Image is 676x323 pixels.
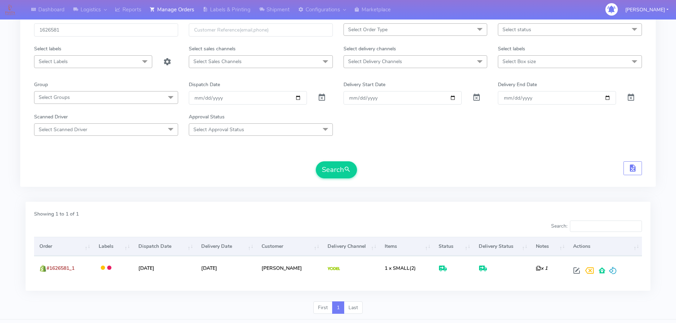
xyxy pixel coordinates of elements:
th: Delivery Date: activate to sort column ascending [196,237,256,256]
label: Select delivery channels [344,45,396,52]
td: [DATE] [196,256,256,280]
img: shopify.png [39,265,46,272]
label: Approval Status [189,113,225,121]
span: Select Labels [39,58,68,65]
span: Select Order Type [348,26,388,33]
th: Actions: activate to sort column ascending [568,237,642,256]
span: 1 x SMALL [385,265,410,272]
label: Delivery End Date [498,81,537,88]
label: Delivery Start Date [344,81,385,88]
i: x 1 [536,265,548,272]
span: Select Box size [502,58,536,65]
label: Select sales channels [189,45,236,52]
th: Items: activate to sort column ascending [379,237,433,256]
th: Labels: activate to sort column ascending [93,237,133,256]
span: Select Delivery Channels [348,58,402,65]
td: [DATE] [133,256,196,280]
a: 1 [332,301,344,314]
th: Order: activate to sort column ascending [34,237,93,256]
th: Notes: activate to sort column ascending [530,237,568,256]
label: Group [34,81,48,88]
input: Search: [570,221,642,232]
label: Scanned Driver [34,113,68,121]
button: Search [316,161,357,178]
input: Order Id [34,23,178,37]
label: Select labels [498,45,525,52]
span: Select Sales Channels [193,58,242,65]
label: Showing 1 to 1 of 1 [34,210,79,218]
button: [PERSON_NAME] [620,2,674,17]
span: Select Scanned Driver [39,126,87,133]
th: Delivery Channel: activate to sort column ascending [322,237,379,256]
th: Customer: activate to sort column ascending [256,237,322,256]
span: (2) [385,265,416,272]
span: Select status [502,26,531,33]
th: Delivery Status: activate to sort column ascending [473,237,530,256]
img: Yodel [328,267,340,271]
label: Search: [551,221,642,232]
label: Select labels [34,45,61,52]
td: [PERSON_NAME] [256,256,322,280]
span: Select Groups [39,94,70,101]
span: Select Approval Status [193,126,244,133]
label: Dispatch Date [189,81,220,88]
th: Status: activate to sort column ascending [433,237,473,256]
input: Customer Reference(email,phone) [189,23,333,37]
th: Dispatch Date: activate to sort column ascending [133,237,196,256]
span: #1626581_1 [46,265,75,272]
